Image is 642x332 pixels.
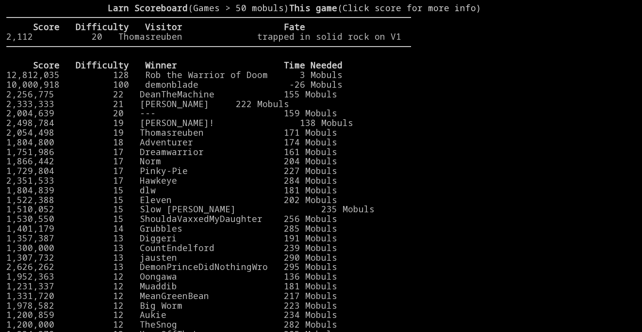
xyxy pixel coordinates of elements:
[6,126,337,138] a: 2,054,498 19 Thomasreuben 171 Mobuls
[6,261,337,272] a: 2,626,262 13 DemonPrinceDidNothingWro 295 Mobuls
[6,146,337,158] a: 1,751,986 17 Dreamwarrior 161 Mobuls
[6,184,337,196] a: 1,804,839 15 dlw 181 Mobuls
[6,242,337,253] a: 1,300,000 13 CountEndelford 239 Mobuls
[6,222,337,234] a: 1,401,179 14 Grubbles 285 Mobuls
[33,59,343,71] b: Score Difficulty Winner Time Needed
[6,165,337,176] a: 1,729,804 17 Pinky-Pie 227 Mobuls
[6,270,337,282] a: 1,952,363 12 Oongawa 136 Mobuls
[6,174,337,186] a: 2,351,533 17 Hawkeye 284 Mobuls
[6,232,337,244] a: 1,357,387 13 Diggeri 191 Mobuls
[6,31,401,42] a: 2,112 20 Thomasreuben trapped in solid rock on V1
[6,309,337,320] a: 1,200,859 12 Aukie 234 Mobuls
[6,290,337,301] a: 1,331,720 12 MeanGreenBean 217 Mobuls
[33,21,305,32] b: Score Difficulty Visitor Fate
[6,79,343,90] a: 10,000,918 100 demonblade -26 Mobuls
[6,136,337,148] a: 1,804,800 18 Adventurer 174 Mobuls
[6,280,337,292] a: 1,231,337 12 Muaddib 181 Mobuls
[108,2,188,14] b: Larn Scoreboard
[6,117,353,128] a: 2,498,784 19 [PERSON_NAME]! 138 Mobuls
[6,69,343,80] a: 12,812,035 128 Rob the Warrior of Doom 3 Mobuls
[6,155,337,167] a: 1,866,442 17 Norm 204 Mobuls
[6,3,411,316] larn: (Games > 50 mobuls) (Click score for more info) Click on a score for more information ---- Reload...
[6,88,337,100] a: 2,256,775 22 DeanTheMachine 155 Mobuls
[6,252,337,263] a: 1,307,732 13 jausten 290 Mobuls
[6,300,337,311] a: 1,978,582 12 Big Worm 223 Mobuls
[6,98,289,110] a: 2,333,333 21 [PERSON_NAME] 222 Mobuls
[6,203,375,215] a: 1,510,052 15 Slow [PERSON_NAME] 235 Mobuls
[6,107,337,119] a: 2,004,639 20 --- 159 Mobuls
[6,194,337,206] a: 1,522,388 15 Eleven 202 Mobuls
[289,2,337,14] b: This game
[6,213,337,224] a: 1,530,550 15 ShouldaVaxxedMyDaughter 256 Mobuls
